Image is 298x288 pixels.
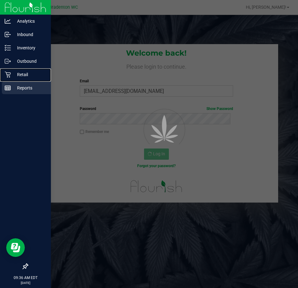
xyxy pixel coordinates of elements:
[5,31,11,38] inline-svg: Inbound
[5,71,11,78] inline-svg: Retail
[11,17,48,25] p: Analytics
[3,275,48,281] p: 09:36 AM EDT
[5,58,11,64] inline-svg: Outbound
[3,281,48,285] p: [DATE]
[11,71,48,78] p: Retail
[11,31,48,38] p: Inbound
[6,238,25,257] iframe: Resource center
[11,44,48,52] p: Inventory
[5,18,11,24] inline-svg: Analytics
[11,84,48,92] p: Reports
[5,45,11,51] inline-svg: Inventory
[5,85,11,91] inline-svg: Reports
[11,57,48,65] p: Outbound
